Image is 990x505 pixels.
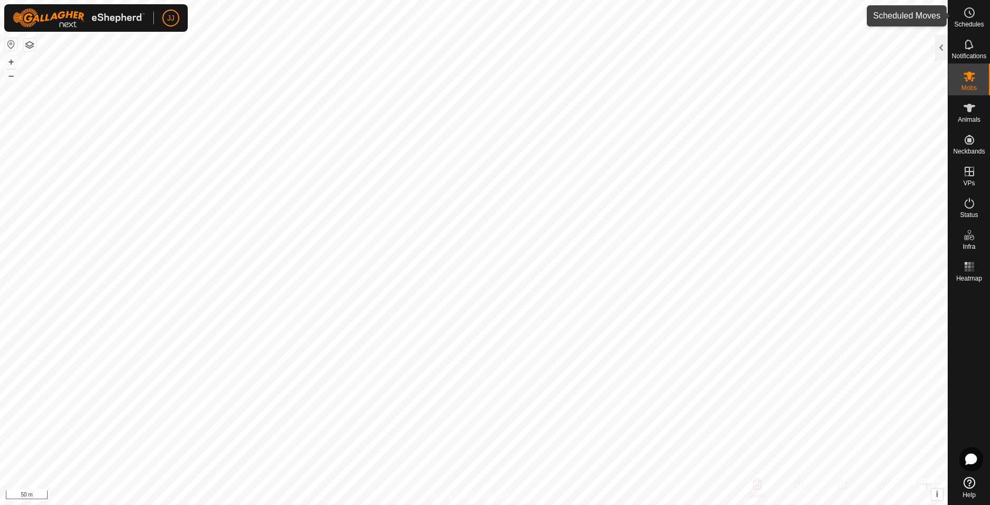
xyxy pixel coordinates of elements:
[962,244,975,250] span: Infra
[953,148,985,155] span: Neckbands
[484,491,516,501] a: Contact Us
[5,38,17,51] button: Reset Map
[5,56,17,68] button: +
[952,53,986,59] span: Notifications
[13,8,145,28] img: Gallagher Logo
[936,490,938,499] span: i
[962,492,976,498] span: Help
[958,116,980,123] span: Animals
[961,85,977,91] span: Mobs
[963,180,975,186] span: VPs
[960,212,978,218] span: Status
[956,275,982,282] span: Heatmap
[931,489,943,500] button: i
[954,21,984,28] span: Schedules
[5,69,17,82] button: –
[167,13,175,24] span: JJ
[432,491,472,501] a: Privacy Policy
[948,473,990,502] a: Help
[23,39,36,51] button: Map Layers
